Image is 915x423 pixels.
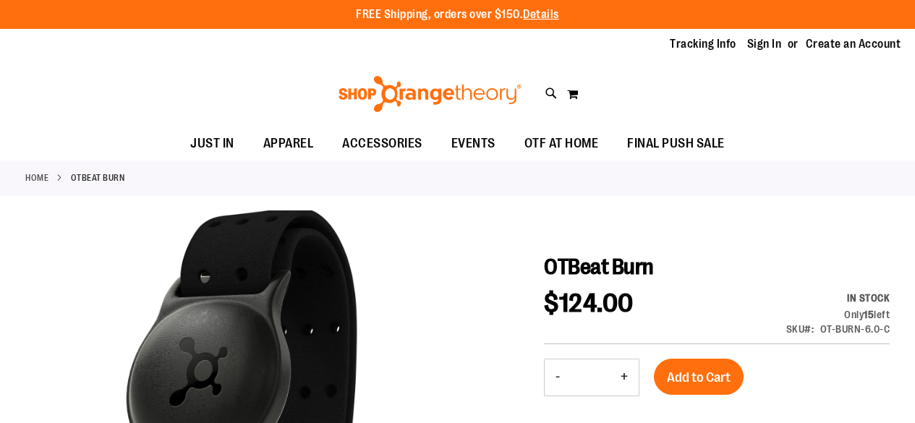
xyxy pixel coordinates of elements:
p: FREE Shipping, orders over $150. [356,7,559,23]
span: OTF AT HOME [524,127,599,160]
button: Add to Cart [654,359,744,395]
a: EVENTS [437,127,510,161]
img: Shop Orangetheory [336,76,524,112]
a: Details [523,8,559,21]
a: Home [25,171,48,184]
input: Product quantity [571,360,610,395]
a: Create an Account [806,36,901,52]
a: Tracking Info [670,36,736,52]
strong: SKU [786,323,814,335]
a: ACCESSORIES [328,127,437,161]
span: OTBeat Burn [544,255,654,279]
button: Decrease product quantity [545,359,571,396]
span: Add to Cart [667,369,731,385]
div: Only 15 left [786,307,890,322]
span: FINAL PUSH SALE [627,127,725,160]
strong: 15 [864,309,874,320]
div: OT-BURN-6.0-C [820,322,890,336]
button: Increase product quantity [610,359,639,396]
span: EVENTS [451,127,495,160]
span: APPAREL [263,127,314,160]
span: $124.00 [544,289,634,318]
span: ACCESSORIES [342,127,422,160]
strong: OTBeat Burn [71,171,125,184]
a: FINAL PUSH SALE [613,127,739,161]
div: Availability [786,291,890,305]
a: Sign In [747,36,782,52]
span: In stock [847,292,890,304]
span: JUST IN [190,127,234,160]
a: APPAREL [249,127,328,161]
a: JUST IN [176,127,249,161]
a: OTF AT HOME [510,127,613,160]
